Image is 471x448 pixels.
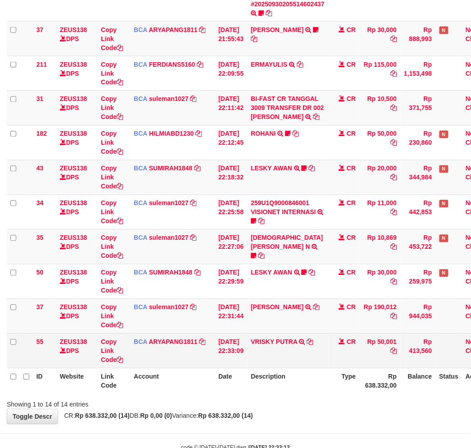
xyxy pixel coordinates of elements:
a: ZEUS138 [60,165,87,172]
span: 34 [36,200,44,207]
td: [DATE] 22:09:55 [215,56,247,91]
span: CR [347,338,356,346]
a: Copy LESKY AWAN to clipboard [309,165,315,172]
td: Rp 30,000 [359,21,400,56]
a: ZEUS138 [60,304,87,311]
span: CR [347,165,356,172]
a: ERMAYULIS [251,61,287,68]
td: DPS [56,195,97,229]
a: Copy Rp 50,001 to clipboard [390,347,397,355]
td: DPS [56,21,97,56]
a: ZEUS138 [60,130,87,137]
th: Rp 638.332,00 [359,368,400,394]
span: CR [347,61,356,68]
span: BCA [134,96,147,103]
a: Copy BI-FAST CR TANGGAL 3009 TRANSFER DR 002 ASMANTONI to clipboard [313,114,320,121]
span: BCA [134,304,147,311]
td: DPS [56,91,97,125]
span: CR [347,96,356,103]
td: DPS [56,334,97,368]
a: Copy Link Code [101,165,123,190]
th: Account [130,368,215,394]
span: Has Note [439,200,448,208]
a: ZEUS138 [60,338,87,346]
td: Rp 50,000 [359,125,400,160]
span: 37 [36,26,44,33]
th: Date [215,368,247,394]
a: Copy Link Code [101,61,123,86]
span: 43 [36,165,44,172]
th: Balance [400,368,435,394]
td: [DATE] 22:11:42 [215,91,247,125]
a: Copy HILMIABD1230 to clipboard [195,130,202,137]
span: CR [347,304,356,311]
a: suleman1027 [149,234,189,242]
a: HILMIABD1230 [149,130,194,137]
span: CR [347,200,356,207]
td: Rp 1,153,498 [400,56,435,91]
a: Copy Rp 30,000 to clipboard [390,278,397,285]
a: [PERSON_NAME] [251,26,303,33]
span: BCA [134,61,147,68]
td: Rp 371,755 [400,91,435,125]
td: Rp 10,500 [359,91,400,125]
a: Copy Rp 30,000 to clipboard [390,35,397,42]
a: SUMIRAH1848 [149,165,192,172]
a: Copy suleman1027 to clipboard [190,200,197,207]
span: Has Note [439,131,448,138]
th: Status [436,368,462,394]
a: Copy VRISKY PUTRA to clipboard [307,338,313,346]
a: Copy Link Code [101,338,123,364]
span: 211 [36,61,47,68]
a: suleman1027 [149,304,189,311]
a: ROHANI [251,130,276,137]
td: Rp 20,000 [359,160,400,195]
a: Copy Link Code [101,269,123,294]
a: Copy SUMIRAH1848 to clipboard [194,165,200,172]
a: Copy Link Code [101,234,123,260]
td: DPS [56,125,97,160]
td: [DATE] 21:55:43 [215,21,247,56]
a: Copy Link Code [101,130,123,155]
a: Copy Rp 10,500 to clipboard [390,105,397,112]
span: BCA [134,165,147,172]
td: [DATE] 22:18:32 [215,160,247,195]
td: [DATE] 22:29:59 [215,264,247,299]
span: BCA [134,234,147,242]
td: Rp 259,975 [400,264,435,299]
span: BCA [134,338,147,346]
a: suleman1027 [149,96,189,103]
td: Rp 888,993 [400,21,435,56]
strong: Rp 638.332,00 (14) [75,412,130,420]
a: Copy ERMAYULIS to clipboard [297,61,303,68]
a: ZEUS138 [60,61,87,68]
th: Type [328,368,360,394]
a: Copy Rp 115,000 to clipboard [390,70,397,77]
a: ZEUS138 [60,26,87,33]
span: 50 [36,269,44,276]
a: Copy ESPAY DEBIT INDONESIA KOE DANA API #20250930205514602437 to clipboard [266,9,272,17]
a: Copy Link Code [101,96,123,121]
td: [DATE] 22:25:58 [215,195,247,229]
span: CR [347,26,356,33]
td: [DATE] 22:12:45 [215,125,247,160]
strong: Rp 0,00 (0) [140,412,172,420]
td: Rp 453,722 [400,229,435,264]
td: [DATE] 22:31:44 [215,299,247,334]
span: BCA [134,130,147,137]
a: ARYAPANG1811 [149,26,197,33]
span: 35 [36,234,44,242]
span: CR [347,234,356,242]
a: ZEUS138 [60,234,87,242]
td: Rp 413,560 [400,334,435,368]
td: [DATE] 22:33:09 [215,334,247,368]
td: Rp 442,853 [400,195,435,229]
span: BCA [134,200,147,207]
a: BI-FAST CR TANGGAL 3009 TRANSFER DR 002 [PERSON_NAME] [251,96,324,121]
a: Copy Rp 10,869 to clipboard [390,243,397,251]
span: CR: DB: Variance: [60,412,253,420]
a: Copy MILA SANTIKA to clipboard [251,35,257,42]
a: VRISKY PUTRA [251,338,297,346]
span: Has Note [439,235,448,242]
a: [PERSON_NAME] [251,304,303,311]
